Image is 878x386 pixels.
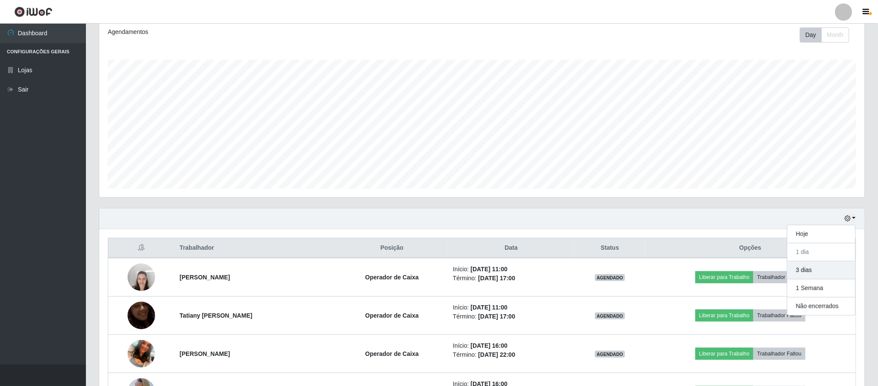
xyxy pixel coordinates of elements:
[478,313,515,320] time: [DATE] 17:00
[800,28,822,43] button: Day
[14,6,52,17] img: CoreUI Logo
[821,28,849,43] button: Month
[180,312,252,319] strong: Tatiany [PERSON_NAME]
[180,350,230,357] strong: [PERSON_NAME]
[180,274,230,281] strong: [PERSON_NAME]
[365,312,419,319] strong: Operador de Caixa
[108,28,412,37] div: Agendamentos
[575,238,645,258] th: Status
[478,351,515,358] time: [DATE] 22:00
[787,225,855,243] button: Hoje
[753,271,805,283] button: Trabalhador Faltou
[471,304,508,311] time: [DATE] 11:00
[478,275,515,282] time: [DATE] 17:00
[787,261,855,279] button: 3 dias
[787,279,855,297] button: 1 Semana
[695,271,753,283] button: Liberar para Trabalho
[695,348,753,360] button: Liberar para Trabalho
[174,238,336,258] th: Trabalhador
[471,342,508,349] time: [DATE] 16:00
[453,341,570,350] li: Início:
[448,238,575,258] th: Data
[128,259,155,295] img: 1655230904853.jpeg
[453,350,570,359] li: Término:
[336,238,448,258] th: Posição
[365,350,419,357] strong: Operador de Caixa
[128,291,155,340] img: 1721152880470.jpeg
[453,312,570,321] li: Término:
[365,274,419,281] strong: Operador de Caixa
[753,348,805,360] button: Trabalhador Faltou
[453,274,570,283] li: Término:
[453,265,570,274] li: Início:
[128,329,155,378] img: 1704989686512.jpeg
[453,303,570,312] li: Início:
[800,28,849,43] div: First group
[753,309,805,322] button: Trabalhador Faltou
[787,243,855,261] button: 1 dia
[595,351,625,358] span: AGENDADO
[645,238,856,258] th: Opções
[800,28,856,43] div: Toolbar with button groups
[787,297,855,315] button: Não encerrados
[595,274,625,281] span: AGENDADO
[471,266,508,273] time: [DATE] 11:00
[595,312,625,319] span: AGENDADO
[695,309,753,322] button: Liberar para Trabalho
